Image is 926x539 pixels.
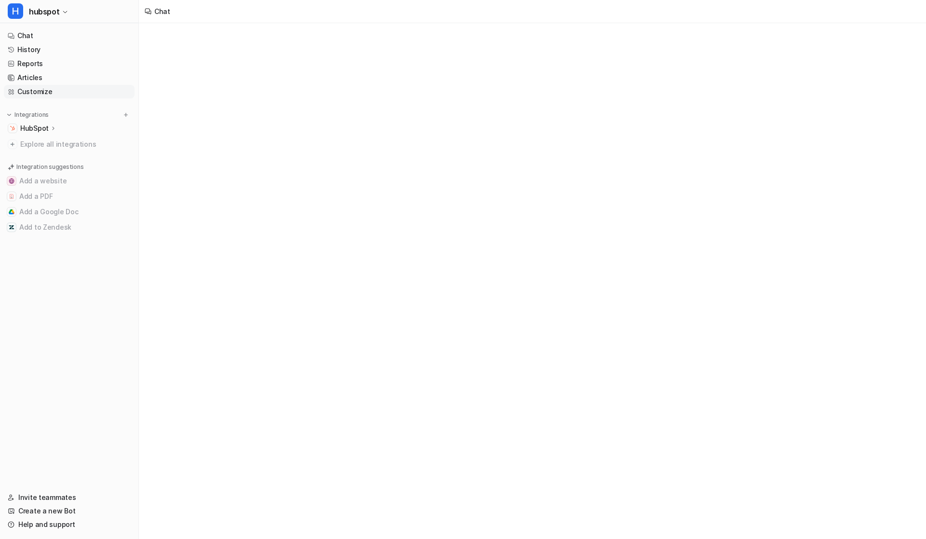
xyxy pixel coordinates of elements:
img: HubSpot [10,125,15,131]
button: Add to ZendeskAdd to Zendesk [4,220,135,235]
img: expand menu [6,111,13,118]
img: Add to Zendesk [9,224,14,230]
a: Customize [4,85,135,98]
a: Chat [4,29,135,42]
a: History [4,43,135,56]
img: Add a website [9,178,14,184]
img: menu_add.svg [123,111,129,118]
button: Integrations [4,110,52,120]
a: Create a new Bot [4,504,135,518]
img: explore all integrations [8,139,17,149]
p: Integrations [14,111,49,119]
div: Chat [154,6,170,16]
img: Add a PDF [9,193,14,199]
a: Invite teammates [4,491,135,504]
button: Add a PDFAdd a PDF [4,189,135,204]
button: Add a Google DocAdd a Google Doc [4,204,135,220]
p: Integration suggestions [16,163,83,171]
span: hubspot [29,5,59,18]
a: Explore all integrations [4,138,135,151]
span: Explore all integrations [20,137,131,152]
p: HubSpot [20,124,49,133]
span: H [8,3,23,19]
button: Add a websiteAdd a website [4,173,135,189]
a: Articles [4,71,135,84]
img: Add a Google Doc [9,209,14,215]
a: Help and support [4,518,135,531]
a: Reports [4,57,135,70]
